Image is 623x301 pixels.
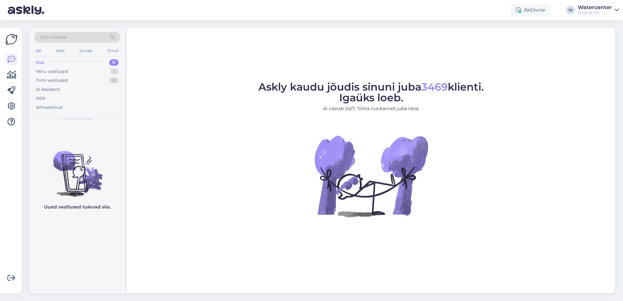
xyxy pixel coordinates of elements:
[5,33,18,46] img: Askly Logo
[258,105,484,112] p: AI vastab 24/7. Tööta nutikamalt juba täna.
[29,139,125,198] img: No chats
[78,47,94,55] div: Socials
[62,116,93,122] span: Uued vestlused
[258,80,484,104] span: Askly kaudu jõudis sinuni juba klienti. Igaüks loeb.
[54,47,66,55] div: Web
[566,6,575,15] div: W
[106,47,120,55] div: Email
[44,204,111,210] p: Uued vestlused tulevad siia.
[578,10,612,15] div: Noorus OÜ
[109,77,119,84] div: 0
[36,86,60,93] div: AI Assistent
[36,59,44,66] div: Uus
[511,4,550,16] div: Aktiivne
[110,68,119,75] div: 1
[36,95,45,102] div: Kõik
[36,68,68,75] div: Minu vestlused
[578,5,612,10] div: Watercenter
[40,34,66,41] span: Otsi kliente
[35,47,42,55] div: All
[109,59,119,66] div: 0
[36,77,68,84] div: Tiimi vestlused
[578,5,619,15] a: WatercenterNoorus OÜ
[36,104,63,111] div: Arhiveeritud
[312,117,430,235] img: No Chat active
[421,80,448,93] span: 3469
